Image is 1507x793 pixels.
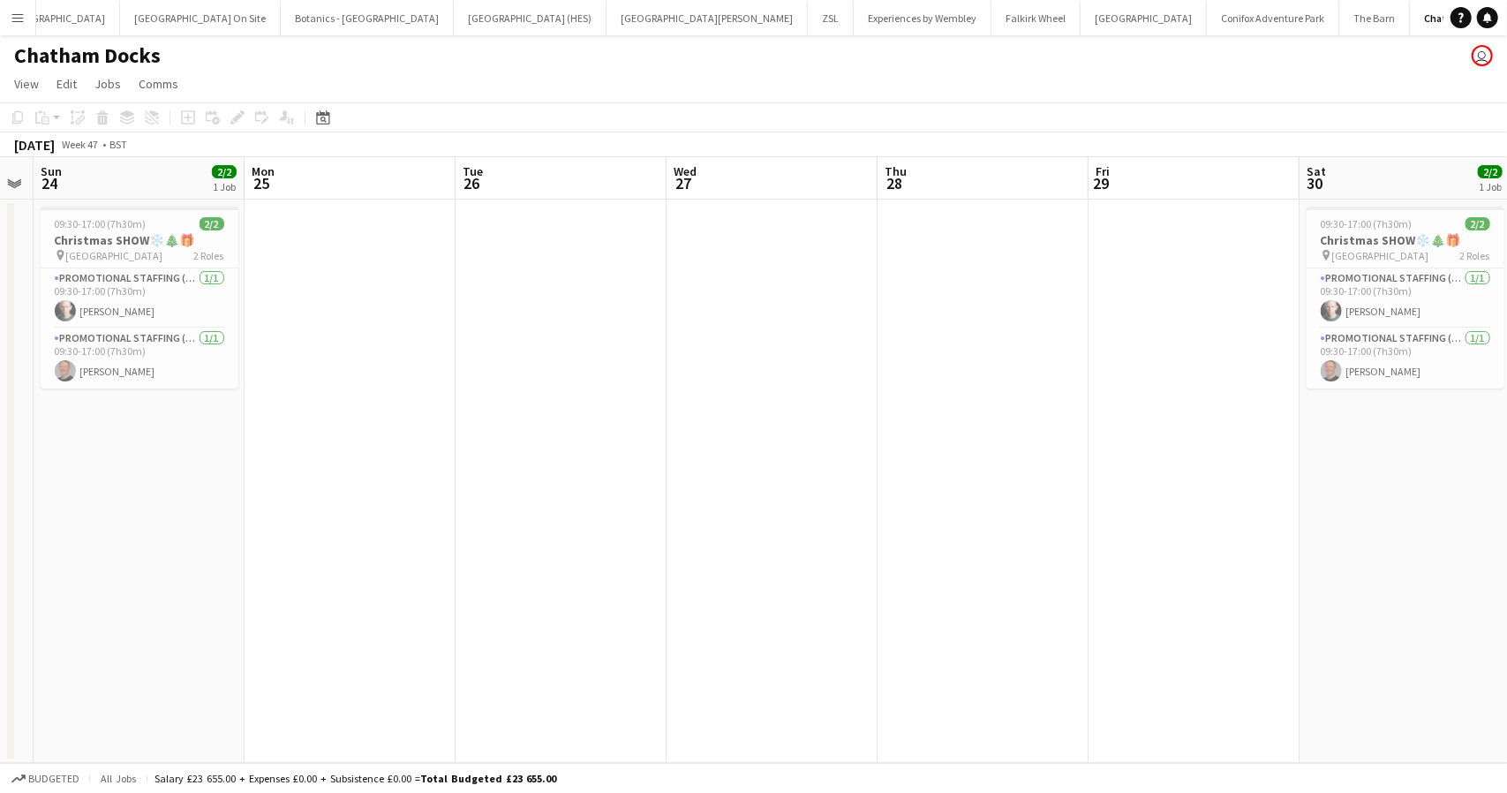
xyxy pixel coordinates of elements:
button: [GEOGRAPHIC_DATA] (HES) [454,1,607,35]
a: Jobs [87,72,128,95]
button: Conifox Adventure Park [1207,1,1339,35]
h1: Chatham Docks [14,42,161,69]
div: [DATE] [14,136,55,154]
a: View [7,72,46,95]
button: ZSL [808,1,854,35]
button: Falkirk Wheel [991,1,1081,35]
button: [GEOGRAPHIC_DATA] On Site [120,1,281,35]
button: Budgeted [9,769,82,789]
span: Edit [57,76,77,92]
a: Edit [49,72,84,95]
div: Salary £23 655.00 + Expenses £0.00 + Subsistence £0.00 = [154,772,556,785]
button: Experiences by Wembley [854,1,991,35]
button: The Barn [1339,1,1410,35]
app-user-avatar: Eldina Munatay [1472,45,1493,66]
span: Budgeted [28,773,79,785]
span: Total Budgeted £23 655.00 [420,772,556,785]
span: View [14,76,39,92]
span: All jobs [97,772,139,785]
button: Botanics - [GEOGRAPHIC_DATA] [281,1,454,35]
button: [GEOGRAPHIC_DATA][PERSON_NAME] [607,1,808,35]
div: BST [109,138,127,151]
span: Comms [139,76,178,92]
span: Jobs [94,76,121,92]
button: [GEOGRAPHIC_DATA] [1081,1,1207,35]
a: Comms [132,72,185,95]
